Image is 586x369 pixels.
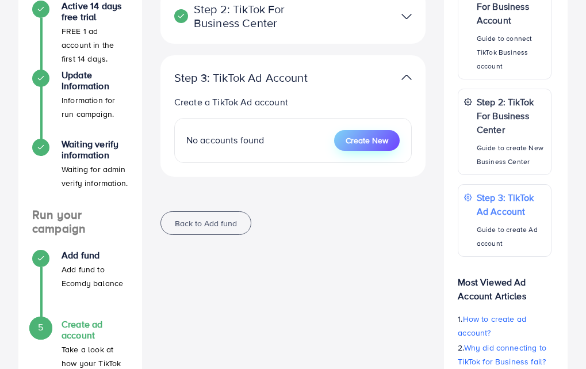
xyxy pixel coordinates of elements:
[18,70,142,139] li: Update Information
[477,32,545,73] p: Guide to connect TikTok Business account
[458,341,551,368] p: 2.
[62,250,128,261] h4: Add fund
[62,70,128,92] h4: Update Information
[458,342,546,367] span: Why did connecting to TikTok for Business fail?
[458,312,551,340] p: 1.
[62,162,128,190] p: Waiting for admin verify information.
[477,95,545,136] p: Step 2: TikTok For Business Center
[458,266,551,303] p: Most Viewed Ad Account Articles
[458,313,526,338] span: How to create ad account?
[174,95,412,109] p: Create a TikTok Ad account
[186,134,265,146] span: No accounts found
[18,139,142,208] li: Waiting verify information
[160,211,251,235] button: Back to Add fund
[334,130,400,151] button: Create New
[401,8,412,25] img: TikTok partner
[174,71,327,85] p: Step 3: TikTok Ad Account
[477,141,545,169] p: Guide to create New Business Center
[18,250,142,319] li: Add fund
[62,1,128,22] h4: Active 14 days free trial
[18,1,142,70] li: Active 14 days free trial
[346,135,388,146] span: Create New
[477,223,545,250] p: Guide to create Ad account
[18,208,142,236] h4: Run your campaign
[477,191,545,218] p: Step 3: TikTok Ad Account
[62,319,128,341] h4: Create ad account
[537,317,577,360] iframe: Chat
[401,69,412,86] img: TikTok partner
[175,218,237,229] span: Back to Add fund
[174,2,327,30] p: Step 2: TikTok For Business Center
[62,93,128,121] p: Information for run campaign.
[38,321,43,334] span: 5
[62,24,128,66] p: FREE 1 ad account in the first 14 days.
[62,139,128,161] h4: Waiting verify information
[62,263,128,290] p: Add fund to Ecomdy balance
